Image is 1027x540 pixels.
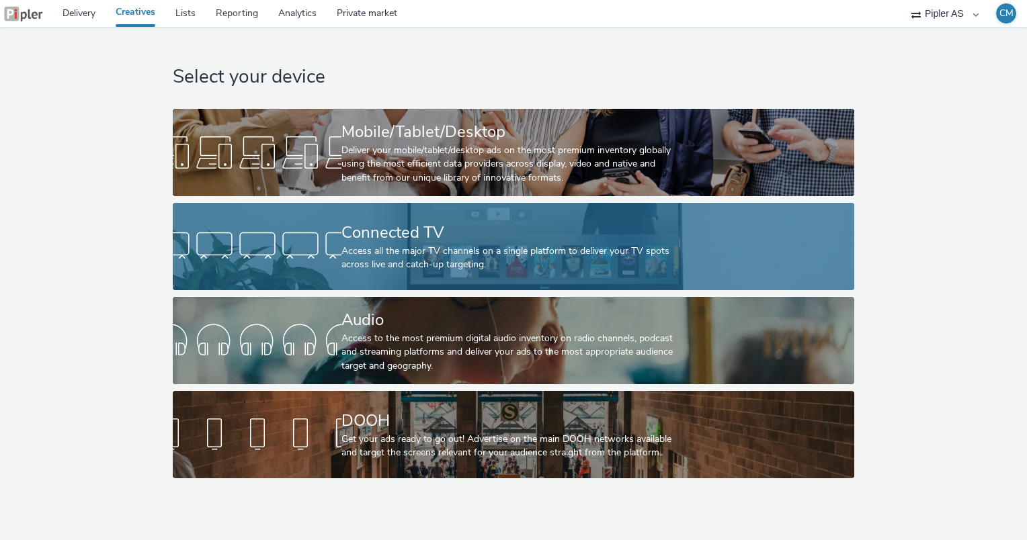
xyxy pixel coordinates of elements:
[341,120,680,144] div: Mobile/Tablet/Desktop
[173,203,854,290] a: Connected TVAccess all the major TV channels on a single platform to deliver your TV spots across...
[341,308,680,332] div: Audio
[173,64,854,90] h1: Select your device
[173,297,854,384] a: AudioAccess to the most premium digital audio inventory on radio channels, podcast and streaming ...
[341,433,680,460] div: Get your ads ready to go out! Advertise on the main DOOH networks available and target the screen...
[341,409,680,433] div: DOOH
[341,144,680,185] div: Deliver your mobile/tablet/desktop ads on the most premium inventory globally using the most effi...
[999,3,1014,24] div: CM
[173,391,854,478] a: DOOHGet your ads ready to go out! Advertise on the main DOOH networks available and target the sc...
[341,244,680,272] div: Access all the major TV channels on a single platform to deliver your TV spots across live and ca...
[173,109,854,196] a: Mobile/Tablet/DesktopDeliver your mobile/tablet/desktop ads on the most premium inventory globall...
[341,332,680,373] div: Access to the most premium digital audio inventory on radio channels, podcast and streaming platf...
[341,221,680,244] div: Connected TV
[3,5,44,22] img: undefined Logo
